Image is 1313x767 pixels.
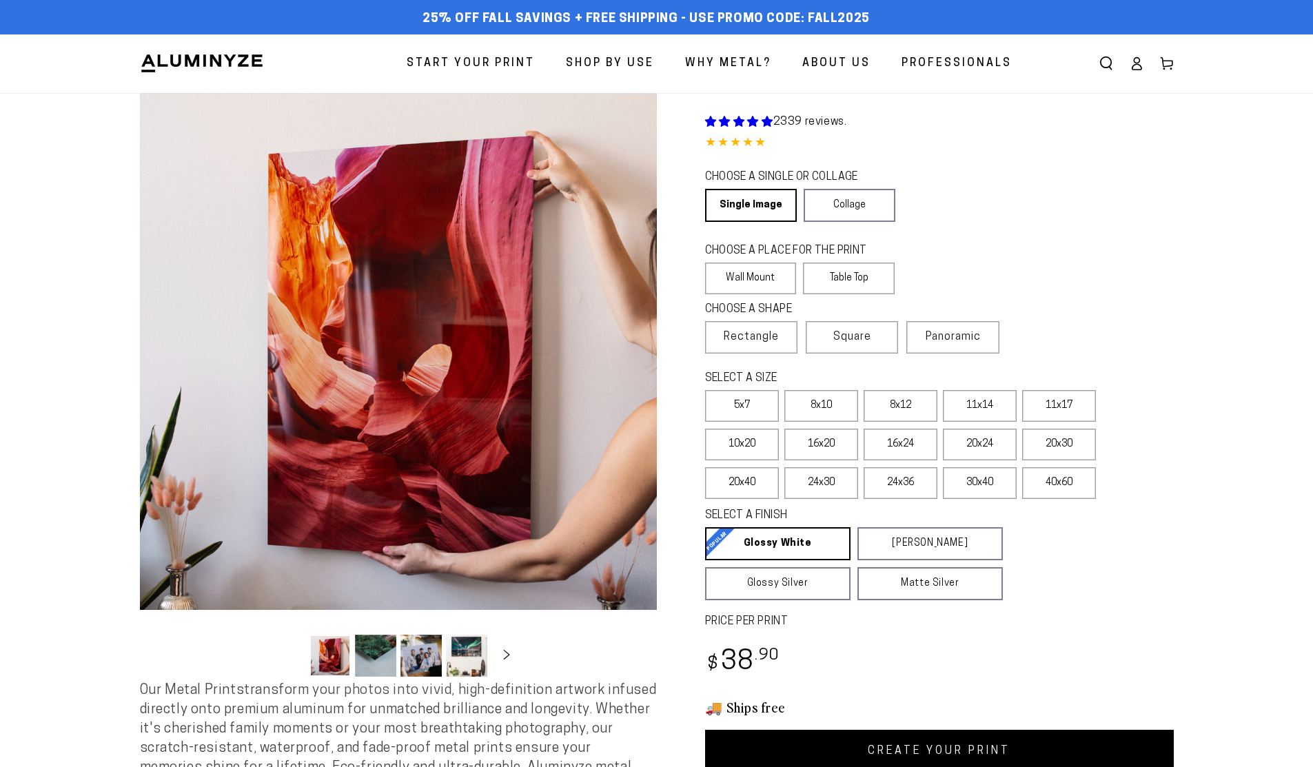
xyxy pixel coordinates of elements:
[685,54,771,74] span: Why Metal?
[943,429,1017,460] label: 20x24
[784,429,858,460] label: 16x20
[707,655,719,674] span: $
[705,467,779,499] label: 20x40
[705,698,1174,716] h3: 🚚 Ships free
[705,508,970,524] legend: SELECT A FINISH
[724,329,779,345] span: Rectangle
[566,54,654,74] span: Shop By Use
[705,170,883,185] legend: CHOOSE A SINGLE OR COLLAGE
[446,635,487,677] button: Load image 4 in gallery view
[705,527,851,560] a: Glossy White
[396,45,545,82] a: Start Your Print
[275,640,305,671] button: Slide left
[864,390,937,422] label: 8x12
[705,390,779,422] label: 5x7
[556,45,664,82] a: Shop By Use
[784,467,858,499] label: 24x30
[140,53,264,74] img: Aluminyze
[1091,48,1121,79] summary: Search our site
[309,635,351,677] button: Load image 1 in gallery view
[705,649,780,676] bdi: 38
[803,263,895,294] label: Table Top
[802,54,871,74] span: About Us
[705,614,1174,630] label: PRICE PER PRINT
[864,467,937,499] label: 24x36
[857,527,1003,560] a: [PERSON_NAME]
[675,45,782,82] a: Why Metal?
[784,390,858,422] label: 8x10
[705,243,882,259] legend: CHOOSE A PLACE FOR THE PRINT
[833,329,871,345] span: Square
[891,45,1022,82] a: Professionals
[943,467,1017,499] label: 30x40
[705,263,797,294] label: Wall Mount
[1022,390,1096,422] label: 11x17
[355,635,396,677] button: Load image 2 in gallery view
[400,635,442,677] button: Load image 3 in gallery view
[407,54,535,74] span: Start Your Print
[140,93,657,681] media-gallery: Gallery Viewer
[902,54,1012,74] span: Professionals
[705,567,851,600] a: Glossy Silver
[705,302,884,318] legend: CHOOSE A SHAPE
[705,371,981,387] legend: SELECT A SIZE
[423,12,870,27] span: 25% off FALL Savings + Free Shipping - Use Promo Code: FALL2025
[864,429,937,460] label: 16x24
[792,45,881,82] a: About Us
[926,331,981,342] span: Panoramic
[755,648,780,664] sup: .90
[705,134,1174,154] div: 4.84 out of 5.0 stars
[804,189,895,222] a: Collage
[857,567,1003,600] a: Matte Silver
[943,390,1017,422] label: 11x14
[705,429,779,460] label: 10x20
[705,189,797,222] a: Single Image
[1022,429,1096,460] label: 20x30
[491,640,522,671] button: Slide right
[1022,467,1096,499] label: 40x60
